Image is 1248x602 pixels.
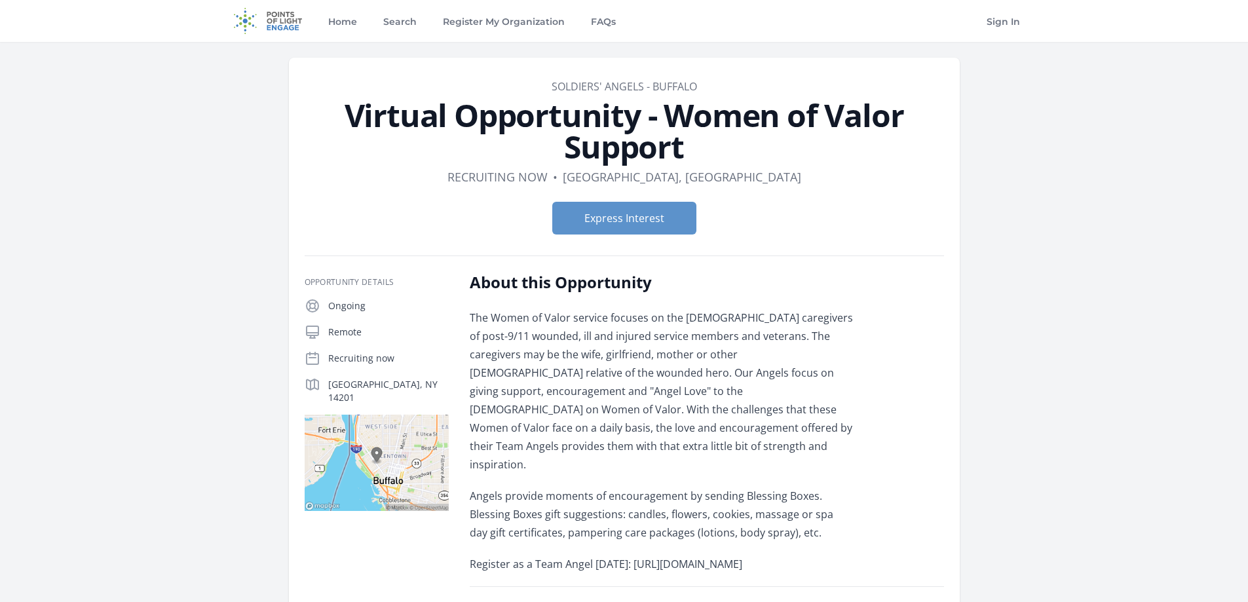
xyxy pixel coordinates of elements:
p: The Women of Valor service focuses on the [DEMOGRAPHIC_DATA] caregivers of post-9/11 wounded, ill... [470,309,853,474]
p: Ongoing [328,299,449,312]
p: [GEOGRAPHIC_DATA], NY 14201 [328,378,449,404]
h1: Virtual Opportunity - Women of Valor Support [305,100,944,162]
img: Map [305,415,449,511]
dd: Recruiting now [447,168,548,186]
h3: Opportunity Details [305,277,449,288]
p: Recruiting now [328,352,449,365]
p: Register as a Team Angel [DATE]: [URL][DOMAIN_NAME] [470,555,853,573]
p: Remote [328,326,449,339]
div: • [553,168,558,186]
button: Express Interest [552,202,696,235]
a: Soldiers' Angels - Buffalo [552,79,697,94]
p: Angels provide moments of encouragement by sending Blessing Boxes. Blessing Boxes gift suggestion... [470,487,853,542]
dd: [GEOGRAPHIC_DATA], [GEOGRAPHIC_DATA] [563,168,801,186]
h2: About this Opportunity [470,272,853,293]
